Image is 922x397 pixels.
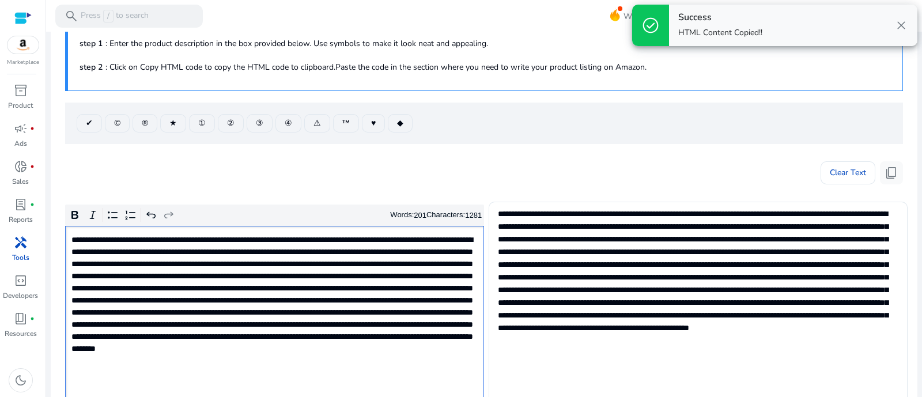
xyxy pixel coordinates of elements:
[7,58,39,67] p: Marketplace
[8,100,33,111] p: Product
[362,114,385,133] button: ♥
[12,176,29,187] p: Sales
[133,114,157,133] button: ®
[397,117,403,129] span: ◆
[65,205,484,226] div: Editor toolbar
[9,214,33,225] p: Reports
[114,117,120,129] span: ©
[12,252,29,263] p: Tools
[641,16,660,35] span: check_circle
[227,117,235,129] span: ②
[30,164,35,169] span: fiber_manual_record
[80,37,891,50] p: : Enter the product description in the box provided below. Use symbols to make it look neat and a...
[624,6,668,27] span: What's New
[80,62,103,73] b: step 2
[14,160,28,173] span: donut_small
[894,18,908,32] span: close
[142,117,148,129] span: ®
[313,117,321,129] span: ⚠
[285,117,292,129] span: ④
[14,312,28,326] span: book_4
[81,10,149,22] p: Press to search
[105,114,130,133] button: ©
[256,117,263,129] span: ③
[465,211,482,220] label: 1281
[169,117,177,129] span: ★
[30,126,35,131] span: fiber_manual_record
[275,114,301,133] button: ④
[678,27,762,39] p: HTML Content Copied!!
[7,36,39,54] img: amazon.svg
[821,161,875,184] button: Clear Text
[371,117,376,129] span: ♥
[14,198,28,211] span: lab_profile
[160,114,186,133] button: ★
[80,38,103,49] b: step 1
[5,328,37,339] p: Resources
[14,84,28,97] span: inventory_2
[14,122,28,135] span: campaign
[880,161,903,184] button: content_copy
[247,114,273,133] button: ③
[14,274,28,288] span: code_blocks
[678,12,762,23] h4: Success
[14,138,27,149] p: Ads
[333,114,359,133] button: ™
[14,236,28,249] span: handyman
[390,208,482,222] div: Words: Characters:
[218,114,244,133] button: ②
[30,316,35,321] span: fiber_manual_record
[198,117,206,129] span: ①
[342,117,350,129] span: ™
[14,373,28,387] span: dark_mode
[103,10,114,22] span: /
[189,114,215,133] button: ①
[304,114,330,133] button: ⚠
[77,114,102,133] button: ✔
[80,61,891,73] p: : Click on Copy HTML code to copy the HTML code to clipboard.Paste the code in the section where ...
[3,290,38,301] p: Developers
[414,211,426,220] label: 201
[388,114,413,133] button: ◆
[86,117,93,129] span: ✔
[885,166,898,180] span: content_copy
[65,9,78,23] span: search
[30,202,35,207] span: fiber_manual_record
[830,161,866,184] span: Clear Text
